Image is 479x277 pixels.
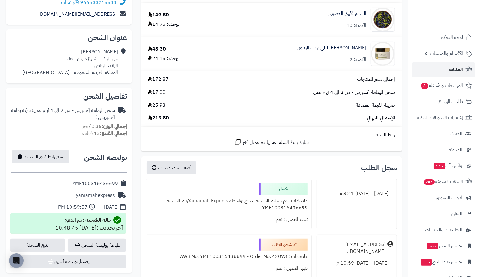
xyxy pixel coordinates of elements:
div: YME100316436699 [72,180,118,187]
a: الطلبات [412,62,475,77]
span: طلبات الإرجاع [438,97,463,106]
div: الكمية: 2 [349,56,366,63]
div: 10:59:57 PM [58,204,87,211]
span: لوحة التحكم [441,33,463,42]
strong: حالة الشحنة : [82,216,112,224]
div: الوحدة: 24.15 [148,55,181,62]
span: 25.93 [148,102,166,109]
div: تنبيه العميل : نعم [150,214,308,226]
img: 1715925079-Butterfly%20Pea%20Flower-90x90.jpg [371,8,395,32]
a: تتبع الشحنة [10,239,65,252]
span: 215.80 [148,115,169,122]
span: التطبيقات والخدمات [425,226,462,234]
span: 3 [421,83,428,89]
a: [PERSON_NAME] ليلي بزيت الزيتون [297,44,366,51]
div: تم شحن الطلب [259,239,308,251]
div: شحن اليمامة إكسبرس - من 2 الى 4 أيام عمل [11,107,115,121]
div: رابط السلة [143,132,399,138]
a: وآتس آبجديد [412,158,475,173]
div: ملاحظات : AWB No. YME100316436699 - Order No. 42073 [150,251,308,262]
span: الطلبات [449,65,463,74]
a: العملاء [412,126,475,141]
span: التقارير [451,210,462,218]
div: yamamahexpress [76,192,115,199]
a: طباعة بوليصة الشحن [68,239,126,252]
small: 13 قطعة [82,130,127,137]
span: المراجعات والأسئلة [420,81,463,90]
span: أدوات التسويق [436,194,462,202]
strong: إجمالي القطع: [100,130,127,137]
a: شارك رابط السلة نفسها مع عميل آخر [234,138,309,146]
h2: عنوان الشحن [11,34,127,41]
div: ملاحظات : تم تسليم الشحنة بنجاح بواسطة Yamamah Expressرقم الشحنة: YME100316436699 [150,195,308,214]
span: جديد [434,163,445,169]
div: تنبيه العميل : نعم [150,262,308,274]
div: Open Intercom Messenger [9,253,24,268]
span: تطبيق المتجر [426,242,462,250]
span: 246 [424,179,435,185]
a: التقارير [412,207,475,221]
button: إصدار بوليصة أخرى [10,255,126,268]
div: [DATE] [104,204,119,211]
div: الوحدة: 14.95 [148,21,181,28]
div: [EMAIL_ADDRESS][DOMAIN_NAME]. [320,241,386,255]
span: الإجمالي النهائي [367,115,395,122]
span: وآتس آب [433,161,462,170]
a: الشاي الأزرق العضوي [328,10,366,17]
img: 1717238784-Night%20Cream%20With%20Olive%20Oil-90x90.jpg [371,42,395,66]
button: أضف تحديث جديد [147,161,196,174]
span: شارك رابط السلة نفسها مع عميل آخر [243,139,309,146]
a: المدونة [412,142,475,157]
strong: آخر تحديث : [97,223,123,232]
strong: إجمالي الوزن: [102,123,127,130]
div: [PERSON_NAME] حي الرائد - شارع دارين - J6، الرائد، الرياض المملكة العربية السعودية - [GEOGRAPHIC_... [22,48,118,76]
a: التطبيقات والخدمات [412,223,475,237]
span: ضريبة القيمة المضافة [356,102,395,109]
h2: تفاصيل الشحن [11,93,127,100]
div: مكتمل [259,183,308,195]
a: السلات المتروكة246 [412,174,475,189]
span: ( شركة يمامة اكسبريس ) [11,107,115,121]
div: تم الدفع [DATE] 10:48:45 [55,216,123,232]
a: [EMAIL_ADDRESS][DOMAIN_NAME] [38,11,116,18]
span: المدونة [449,145,462,154]
a: إشعارات التحويلات البنكية [412,110,475,125]
span: جديد [421,259,432,266]
span: إشعارات التحويلات البنكية [417,113,463,122]
span: نسخ رابط تتبع الشحنة [25,153,64,160]
span: الأقسام والمنتجات [430,49,463,58]
a: أدوات التسويق [412,191,475,205]
span: 17.00 [148,89,166,96]
a: تطبيق نقاط البيعجديد [412,255,475,269]
div: 149.50 [148,11,169,18]
img: logo-2.png [438,16,473,29]
span: 172.87 [148,76,169,83]
div: الكمية: 10 [346,22,366,29]
span: جديد [427,243,438,249]
span: إجمالي سعر المنتجات [357,76,395,83]
span: تطبيق نقاط البيع [420,258,462,266]
span: العملاء [450,129,462,138]
a: تطبيق المتجرجديد [412,239,475,253]
span: شحن اليمامة إكسبرس - من 2 الى 4 أيام عمل [313,89,395,96]
button: نسخ رابط تتبع الشحنة [12,150,69,163]
a: لوحة التحكم [412,30,475,45]
span: السلات المتروكة [423,178,463,186]
h3: سجل الطلب [361,164,397,171]
div: 48.30 [148,46,166,53]
div: [DATE] - [DATE] 3:41 م [320,188,393,200]
a: طلبات الإرجاع [412,94,475,109]
h2: بوليصة الشحن [84,154,127,161]
small: 0.35 كجم [82,123,127,130]
div: [DATE] - [DATE] 10:59 م [320,257,393,269]
a: المراجعات والأسئلة3 [412,78,475,93]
